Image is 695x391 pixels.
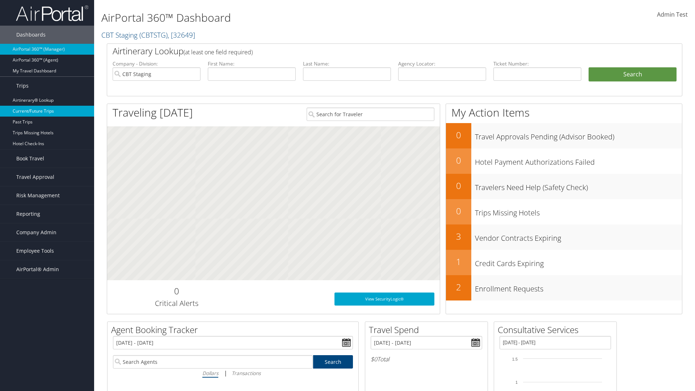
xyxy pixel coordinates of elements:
h2: 2 [446,281,471,293]
button: Search [589,67,677,82]
h2: 0 [446,180,471,192]
span: $0 [371,355,377,363]
h3: Hotel Payment Authorizations Failed [475,154,682,167]
input: Search Agents [113,355,313,369]
h2: Airtinerary Lookup [113,45,629,57]
h3: Critical Alerts [113,298,240,308]
h1: Traveling [DATE] [113,105,193,120]
h2: Consultative Services [498,324,616,336]
span: Company Admin [16,223,56,241]
input: Search for Traveler [307,108,434,121]
a: 0Trips Missing Hotels [446,199,682,224]
span: Risk Management [16,186,60,205]
h2: Agent Booking Tracker [111,324,358,336]
h3: Enrollment Requests [475,280,682,294]
span: Reporting [16,205,40,223]
span: Dashboards [16,26,46,44]
div: | [113,369,353,378]
img: airportal-logo.png [16,5,88,22]
h1: My Action Items [446,105,682,120]
a: Admin Test [657,4,688,26]
h3: Vendor Contracts Expiring [475,230,682,243]
a: 0Travel Approvals Pending (Advisor Booked) [446,123,682,148]
h3: Trips Missing Hotels [475,204,682,218]
h3: Credit Cards Expiring [475,255,682,269]
h2: 3 [446,230,471,243]
a: 3Vendor Contracts Expiring [446,224,682,250]
span: ( CBTSTG ) [139,30,168,40]
h2: 0 [446,205,471,217]
a: 2Enrollment Requests [446,275,682,300]
span: (at least one field required) [184,48,253,56]
tspan: 1.5 [512,357,518,361]
h2: 0 [446,154,471,167]
span: Employee Tools [16,242,54,260]
a: 0Travelers Need Help (Safety Check) [446,174,682,199]
label: Company - Division: [113,60,201,67]
span: Travel Approval [16,168,54,186]
h3: Travel Approvals Pending (Advisor Booked) [475,128,682,142]
label: First Name: [208,60,296,67]
span: Book Travel [16,150,44,168]
i: Dollars [202,370,218,377]
i: Transactions [232,370,261,377]
tspan: 1 [515,380,518,384]
label: Ticket Number: [493,60,581,67]
h2: 1 [446,256,471,268]
h3: Travelers Need Help (Safety Check) [475,179,682,193]
span: , [ 32649 ] [168,30,195,40]
span: Trips [16,77,29,95]
a: 0Hotel Payment Authorizations Failed [446,148,682,174]
h2: 0 [446,129,471,141]
label: Last Name: [303,60,391,67]
h6: Total [371,355,482,363]
span: AirPortal® Admin [16,260,59,278]
a: CBT Staging [101,30,195,40]
a: 1Credit Cards Expiring [446,250,682,275]
h1: AirPortal 360™ Dashboard [101,10,492,25]
label: Agency Locator: [398,60,486,67]
h2: 0 [113,285,240,297]
a: Search [313,355,353,369]
h2: Travel Spend [369,324,488,336]
span: Admin Test [657,10,688,18]
a: View SecurityLogic® [334,293,434,306]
